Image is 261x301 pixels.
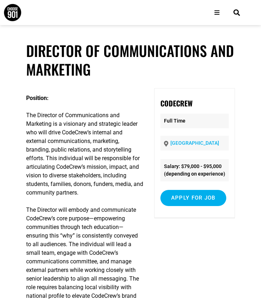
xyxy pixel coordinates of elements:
div: Search [231,7,242,19]
a: [GEOGRAPHIC_DATA] [170,140,219,146]
strong: CodeCrew [160,98,193,109]
input: Apply for job [160,190,226,206]
strong: Position: [26,95,49,101]
p: Full Time [160,114,229,128]
div: Open/Close Menu [211,6,223,19]
p: The Director of Communications and Marketing is a visionary and strategic leader who will drive C... [26,111,144,197]
h1: Director of Communications and Marketing [26,41,235,78]
li: Salary: $79,000 - $95,000 (depending on experience) [160,159,229,181]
